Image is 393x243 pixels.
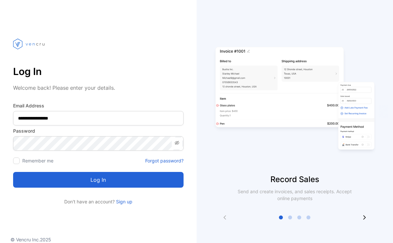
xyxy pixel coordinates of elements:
a: Forgot password? [145,157,184,164]
label: Email Address [13,102,184,109]
p: Log In [13,64,184,79]
p: Don't have an account? [13,198,184,205]
p: Send and create invoices, and sales receipts. Accept online payments [232,188,358,202]
img: slider image [213,26,377,174]
a: Sign up [115,199,132,204]
label: Remember me [22,158,53,163]
p: Welcome back! Please enter your details. [13,84,184,92]
button: Log in [13,172,184,188]
label: Password [13,127,184,134]
img: vencru logo [13,26,46,62]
